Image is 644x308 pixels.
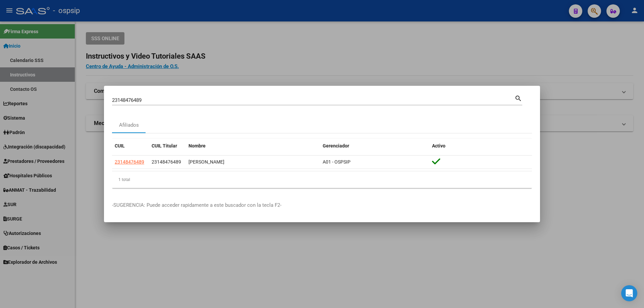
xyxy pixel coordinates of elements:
div: Afiliados [119,121,139,129]
span: 23148476489 [152,159,181,165]
div: 1 total [112,171,532,188]
span: A01 - OSPSIP [323,159,351,165]
datatable-header-cell: Nombre [186,139,320,153]
span: Nombre [189,143,206,148]
span: Activo [432,143,445,148]
datatable-header-cell: CUIL [112,139,149,153]
datatable-header-cell: CUIL Titular [149,139,186,153]
span: CUIL Titular [152,143,177,148]
span: Gerenciador [323,143,349,148]
div: [PERSON_NAME] [189,158,317,166]
mat-icon: search [515,94,522,102]
div: Open Intercom Messenger [621,285,637,301]
span: 23148476489 [115,159,144,165]
datatable-header-cell: Gerenciador [320,139,429,153]
p: -SUGERENCIA: Puede acceder rapidamente a este buscador con la tecla F2- [112,201,532,209]
span: CUIL [115,143,125,148]
datatable-header-cell: Activo [429,139,532,153]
